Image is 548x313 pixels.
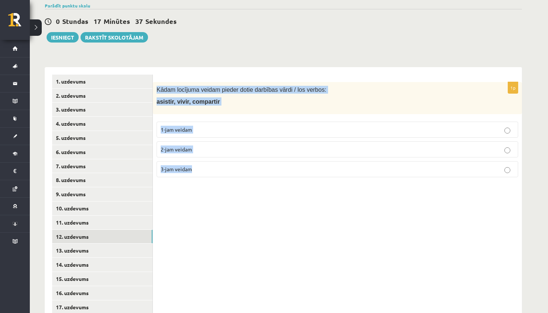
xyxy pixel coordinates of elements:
span: 1-jam veidam [161,126,192,133]
a: 14. uzdevums [52,258,152,272]
a: Rakstīt skolotājam [81,32,148,43]
a: 4. uzdevums [52,117,152,131]
a: 11. uzdevums [52,216,152,229]
a: 2. uzdevums [52,89,152,103]
a: 16. uzdevums [52,286,152,300]
a: 6. uzdevums [52,145,152,159]
input: 2-jam veidam [504,147,510,153]
a: 9. uzdevums [52,187,152,201]
a: 15. uzdevums [52,272,152,286]
a: Parādīt punktu skalu [45,3,90,9]
a: 10. uzdevums [52,201,152,215]
a: 7. uzdevums [52,159,152,173]
a: 13. uzdevums [52,244,152,257]
span: Minūtes [104,17,130,25]
a: 8. uzdevums [52,173,152,187]
p: 1p [508,82,518,94]
a: Rīgas 1. Tālmācības vidusskola [8,13,30,32]
span: 3-jam veidam [161,166,192,172]
span: 37 [135,17,143,25]
a: 1. uzdevums [52,75,152,88]
span: Kādam locījuma veidam pieder dotie darbības vārdi / los verbos: [157,87,326,93]
input: 1-jam veidam [504,128,510,134]
span: Stundas [62,17,88,25]
a: 3. uzdevums [52,103,152,116]
span: 0 [56,17,60,25]
a: 12. uzdevums [52,230,152,244]
span: Sekundes [145,17,177,25]
a: 5. uzdevums [52,131,152,145]
input: 3-jam veidam [504,167,510,173]
span: 17 [94,17,101,25]
span: asistir, vivir, compartir [157,98,220,105]
button: Iesniegt [47,32,79,43]
span: 2-jam veidam [161,146,192,153]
